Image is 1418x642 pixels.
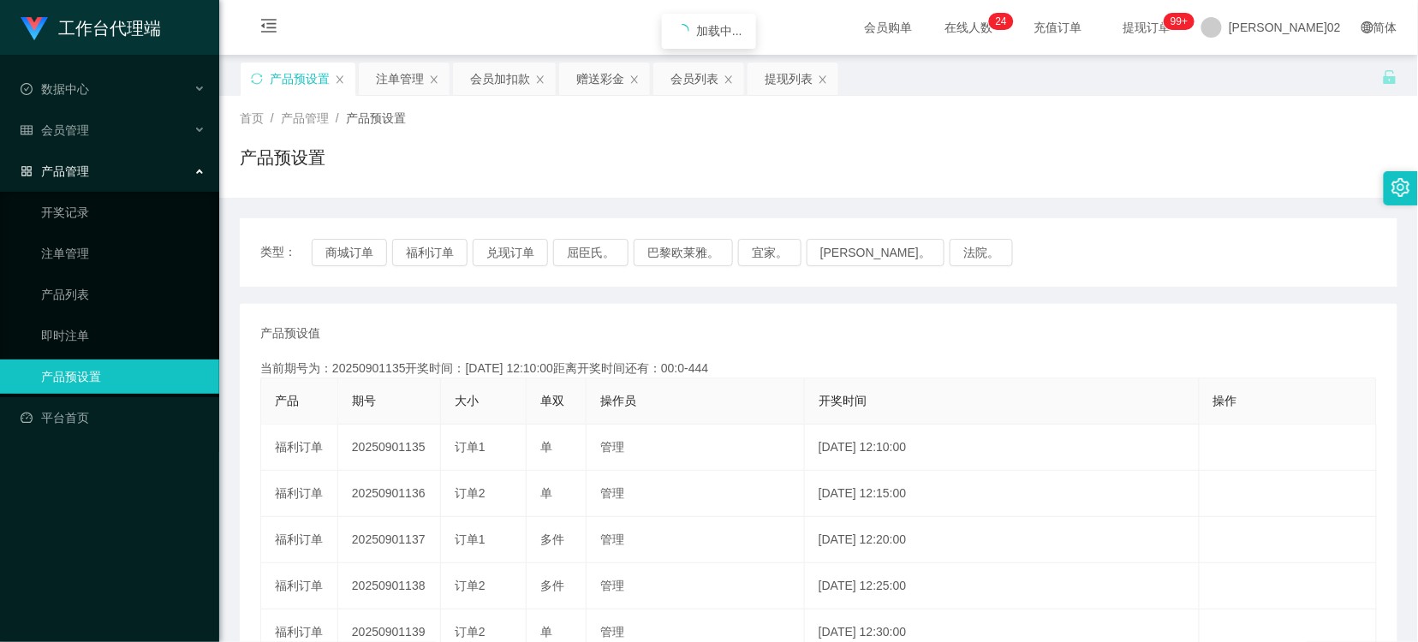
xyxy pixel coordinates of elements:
[261,425,338,471] td: 福利订单
[724,74,734,85] i: 图标： 关闭
[473,239,548,266] button: 兑现订单
[1391,178,1410,197] i: 图标： 设置
[21,17,48,41] img: logo.9652507e.png
[765,62,813,95] div: 提现列表
[470,62,530,95] div: 会员加扣款
[805,563,1200,609] td: [DATE] 12:25:00
[240,1,298,56] i: 图标： menu-fold
[251,73,263,85] i: 图标： 同步
[270,62,330,95] div: 产品预设置
[989,13,1014,30] sup: 24
[41,164,89,178] font: 产品管理
[807,239,944,266] button: [PERSON_NAME]。
[540,579,564,592] span: 多件
[240,111,264,125] span: 首页
[1164,13,1195,30] sup: 1043
[944,21,992,34] font: 在线人数
[271,111,274,125] span: /
[455,440,486,454] span: 订单1
[338,517,441,563] td: 20250901137
[540,486,552,500] span: 单
[455,532,486,546] span: 订单1
[1034,21,1081,34] font: 充值订单
[587,425,805,471] td: 管理
[1382,69,1397,85] i: 图标： 解锁
[629,74,640,85] i: 图标： 关闭
[455,625,486,639] span: 订单2
[338,425,441,471] td: 20250901135
[1361,21,1373,33] i: 图标： global
[41,236,206,270] a: 注单管理
[818,74,828,85] i: 图标： 关闭
[540,440,552,454] span: 单
[634,239,733,266] button: 巴黎欧莱雅。
[21,21,161,34] a: 工作台代理端
[336,111,339,125] span: /
[338,563,441,609] td: 20250901138
[21,83,33,95] i: 图标： check-circle-o
[553,239,629,266] button: 屈臣氏。
[312,239,387,266] button: 商城订单
[41,360,206,394] a: 产品预设置
[338,471,441,517] td: 20250901136
[429,74,439,85] i: 图标： 关闭
[261,517,338,563] td: 福利订单
[1001,13,1007,30] p: 4
[58,1,161,56] h1: 工作台代理端
[540,532,564,546] span: 多件
[41,195,206,229] a: 开奖记录
[535,74,545,85] i: 图标： 关闭
[21,124,33,136] i: 图标： table
[738,239,801,266] button: 宜家。
[1123,21,1171,34] font: 提现订单
[1213,394,1237,407] span: 操作
[41,82,89,96] font: 数据中心
[576,62,624,95] div: 赠送彩金
[21,165,33,177] i: 图标： AppStore-O
[670,62,718,95] div: 会员列表
[1373,21,1397,34] font: 简体
[996,13,1002,30] p: 2
[335,74,345,85] i: 图标： 关闭
[805,471,1200,517] td: [DATE] 12:15:00
[540,625,552,639] span: 单
[676,24,689,38] i: icon: loading
[260,239,312,266] span: 类型：
[455,486,486,500] span: 订单2
[260,360,1377,377] div: 当前期号为：20250901135开奖时间：[DATE] 12:10:00距离开奖时间还有：00:0-444
[696,24,742,38] span: 加载中...
[281,111,329,125] span: 产品管理
[455,579,486,592] span: 订单2
[950,239,1013,266] button: 法院。
[41,318,206,353] a: 即时注单
[455,394,479,407] span: 大小
[261,563,338,609] td: 福利订单
[376,62,424,95] div: 注单管理
[346,111,406,125] span: 产品预设置
[261,471,338,517] td: 福利订单
[819,394,867,407] span: 开奖时间
[21,401,206,435] a: 图标： 仪表板平台首页
[587,517,805,563] td: 管理
[275,394,299,407] span: 产品
[600,394,636,407] span: 操作员
[805,425,1200,471] td: [DATE] 12:10:00
[41,123,89,137] font: 会员管理
[352,394,376,407] span: 期号
[587,563,805,609] td: 管理
[260,324,320,342] span: 产品预设值
[392,239,468,266] button: 福利订单
[540,394,564,407] span: 单双
[805,517,1200,563] td: [DATE] 12:20:00
[240,145,325,170] h1: 产品预设置
[587,471,805,517] td: 管理
[41,277,206,312] a: 产品列表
